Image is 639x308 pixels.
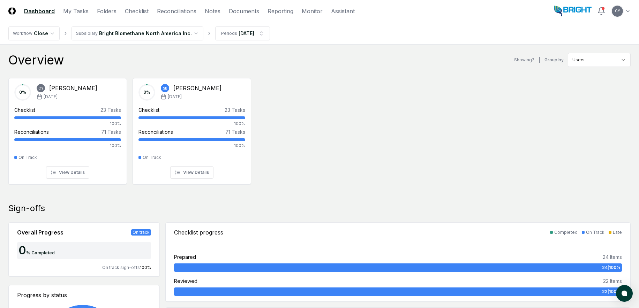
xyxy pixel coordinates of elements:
[215,26,270,40] button: Periods[DATE]
[26,250,55,256] div: % Completed
[49,84,97,92] div: [PERSON_NAME]
[613,229,622,236] div: Late
[140,265,151,270] span: 100 %
[44,94,58,100] span: [DATE]
[97,7,116,15] a: Folders
[174,253,196,261] div: Prepared
[13,30,32,37] div: Workflow
[138,143,245,149] div: 100%
[38,86,44,91] span: CY
[602,264,621,271] span: 24 | 100 %
[168,94,182,100] span: [DATE]
[17,228,63,237] div: Overall Progress
[221,30,237,37] div: Periods
[331,7,355,15] a: Assistant
[170,166,213,179] button: View Details
[586,229,604,236] div: On Track
[24,7,55,15] a: Dashboard
[14,143,121,149] div: 100%
[603,277,622,285] div: 22 Items
[14,128,49,136] div: Reconciliations
[302,7,323,15] a: Monitor
[46,166,89,179] button: View Details
[554,229,578,236] div: Completed
[76,30,98,37] div: Subsidiary
[138,106,159,114] div: Checklist
[125,7,149,15] a: Checklist
[14,121,121,127] div: 100%
[174,277,197,285] div: Reviewed
[239,30,254,37] div: [DATE]
[165,222,631,302] a: Checklist progressCompletedOn TrackLatePrepared24 Items24|100%Reviewed22 Items22|100%
[157,7,196,15] a: Reconciliations
[229,7,259,15] a: Documents
[615,8,620,14] span: CY
[611,5,624,17] button: CY
[133,72,251,185] a: 0%SB[PERSON_NAME][DATE]Checklist23 Tasks100%Reconciliations71 Tasks100%On TrackView Details
[225,106,245,114] div: 23 Tasks
[143,154,161,161] div: On Track
[17,291,151,299] div: Progress by status
[63,7,89,15] a: My Tasks
[17,245,26,256] div: 0
[603,253,622,261] div: 24 Items
[8,72,127,185] a: 0%CY[PERSON_NAME][DATE]Checklist23 Tasks100%Reconciliations71 Tasks100%On TrackView Details
[163,86,167,91] span: SB
[225,128,245,136] div: 71 Tasks
[174,228,223,237] div: Checklist progress
[8,26,270,40] nav: breadcrumb
[602,288,621,295] span: 22 | 100 %
[102,265,140,270] span: On track sign-offs
[205,7,220,15] a: Notes
[268,7,293,15] a: Reporting
[100,106,121,114] div: 23 Tasks
[8,53,64,67] div: Overview
[101,128,121,136] div: 71 Tasks
[616,285,633,302] button: atlas-launcher
[8,7,16,15] img: Logo
[138,121,245,127] div: 100%
[544,58,564,62] label: Group by
[8,203,631,214] div: Sign-offs
[14,106,35,114] div: Checklist
[539,56,540,64] div: |
[138,128,173,136] div: Reconciliations
[514,57,534,63] div: Showing 2
[131,229,151,236] div: On track
[554,6,592,17] img: Bright Biomethane North America logo
[173,84,221,92] div: [PERSON_NAME]
[18,154,37,161] div: On Track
